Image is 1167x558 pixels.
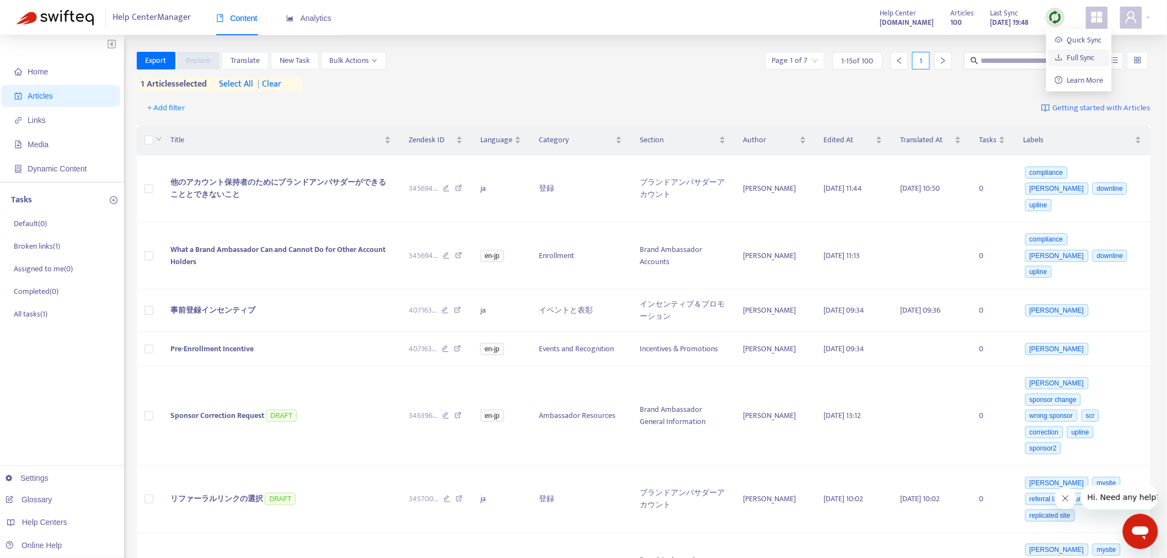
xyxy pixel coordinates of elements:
span: [DATE] 11:44 [824,182,863,195]
span: appstore [1090,10,1104,24]
td: [PERSON_NAME] [735,223,815,290]
span: Hi. Need any help? [7,8,79,17]
span: [DATE] 10:02 [900,492,940,505]
th: Section [631,125,734,155]
td: ブランドアンバサダーアカウント [631,155,734,223]
span: Labels [1023,134,1133,146]
span: [PERSON_NAME] [1025,304,1089,316]
span: [PERSON_NAME] [1025,343,1089,355]
span: 407163 ... [409,304,437,316]
span: Section [640,134,716,146]
span: wrong sponsor [1025,410,1078,422]
span: Pre-Enrollment Incentive [170,342,254,355]
button: unordered-list [1106,52,1123,69]
td: 0 [970,223,1014,290]
th: Tasks [970,125,1014,155]
span: correction [1025,426,1063,438]
th: Edited At [815,125,892,155]
p: All tasks ( 1 ) [14,308,47,320]
img: image-link [1041,104,1050,112]
td: Brand Ambassador General Information [631,367,734,466]
span: Getting started with Articles [1053,102,1150,115]
span: downline [1093,250,1127,262]
span: [DATE] 10:02 [824,492,864,505]
span: scr [1082,410,1099,422]
span: [DATE] 09:34 [824,342,865,355]
td: ja [472,466,530,533]
span: select all [220,78,254,91]
p: Completed ( 0 ) [14,286,58,297]
td: [PERSON_NAME] [735,367,815,466]
span: Home [28,67,48,76]
span: plus-circle [110,196,117,204]
td: Events and Recognition [530,332,631,367]
td: 0 [970,289,1014,332]
iframe: Close message [1054,487,1077,509]
span: Help Center [880,7,917,19]
span: [DATE] 09:34 [824,304,865,316]
th: Translated At [891,125,970,155]
td: 登録 [530,466,631,533]
th: Author [735,125,815,155]
span: 346396 ... [409,410,437,422]
td: ja [472,155,530,223]
span: What a Brand Ambassador Can and Cannot Do for Other Account Holders [170,243,386,268]
span: sponsor change [1025,394,1081,406]
span: Language [480,134,512,146]
td: 0 [970,155,1014,223]
th: Category [530,125,631,155]
span: replicated site [1025,509,1075,522]
span: DRAFT [265,493,296,505]
div: 1 [912,52,930,69]
span: Help Center Manager [113,7,191,28]
span: Sponsor Correction Request [170,409,264,422]
td: 0 [970,466,1014,533]
span: Author [743,134,797,146]
span: [DATE] 13:12 [824,409,861,422]
p: Broken links ( 1 ) [14,240,60,252]
span: Export [146,55,167,67]
span: [PERSON_NAME] [1025,377,1089,389]
span: upline [1025,266,1052,278]
td: [PERSON_NAME] [735,155,815,223]
span: [DATE] 10:50 [900,182,940,195]
td: [PERSON_NAME] [735,466,815,533]
span: 345694 ... [409,250,438,262]
img: Swifteq [17,10,94,25]
span: right [939,57,947,65]
span: search [971,57,978,65]
a: Quick Sync [1055,34,1102,46]
span: mysite [1093,544,1121,556]
span: Bulk Actions [330,55,377,67]
span: 345700 ... [409,493,438,505]
td: ja [472,289,530,332]
span: [DATE] 09:36 [900,304,940,316]
td: イベントと表彰 [530,289,631,332]
span: en-jp [480,343,504,355]
span: Translate [231,55,260,67]
span: [PERSON_NAME] [1025,250,1089,262]
td: Incentives & Promotions [631,332,734,367]
span: | [258,77,260,92]
td: インセンティブ＆プロモーション [631,289,734,332]
th: Title [162,125,400,155]
span: [PERSON_NAME] [1025,477,1089,489]
strong: 100 [951,17,962,29]
span: area-chart [286,14,294,22]
td: 登録 [530,155,631,223]
span: container [14,165,22,173]
span: 1 - 15 of 100 [842,55,874,67]
span: Dynamic Content [28,164,87,173]
p: Tasks [11,194,32,207]
span: compliance [1025,167,1068,179]
td: [PERSON_NAME] [735,289,815,332]
span: down [156,136,162,142]
span: account-book [14,92,22,100]
img: sync.dc5367851b00ba804db3.png [1048,10,1062,24]
p: Default ( 0 ) [14,218,47,229]
span: Edited At [824,134,874,146]
span: mysite [1093,477,1121,489]
span: Title [170,134,383,146]
span: Links [28,116,46,125]
td: Enrollment [530,223,631,290]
